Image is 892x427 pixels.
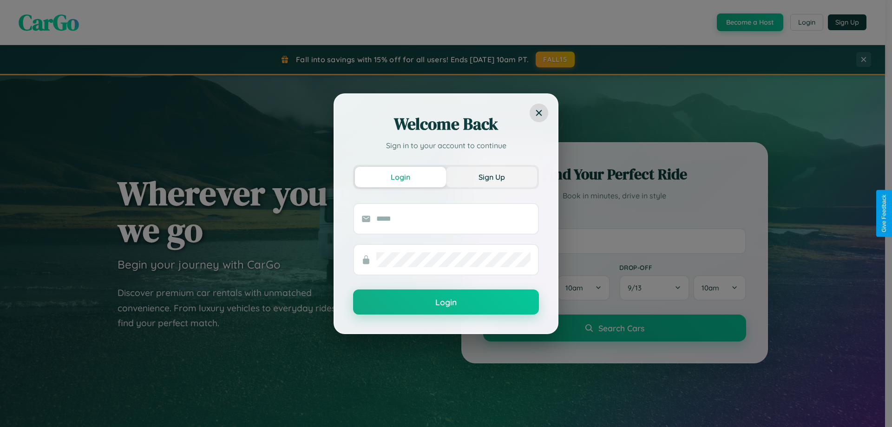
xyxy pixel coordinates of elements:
[353,113,539,135] h2: Welcome Back
[353,289,539,315] button: Login
[881,195,887,232] div: Give Feedback
[355,167,446,187] button: Login
[353,140,539,151] p: Sign in to your account to continue
[446,167,537,187] button: Sign Up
